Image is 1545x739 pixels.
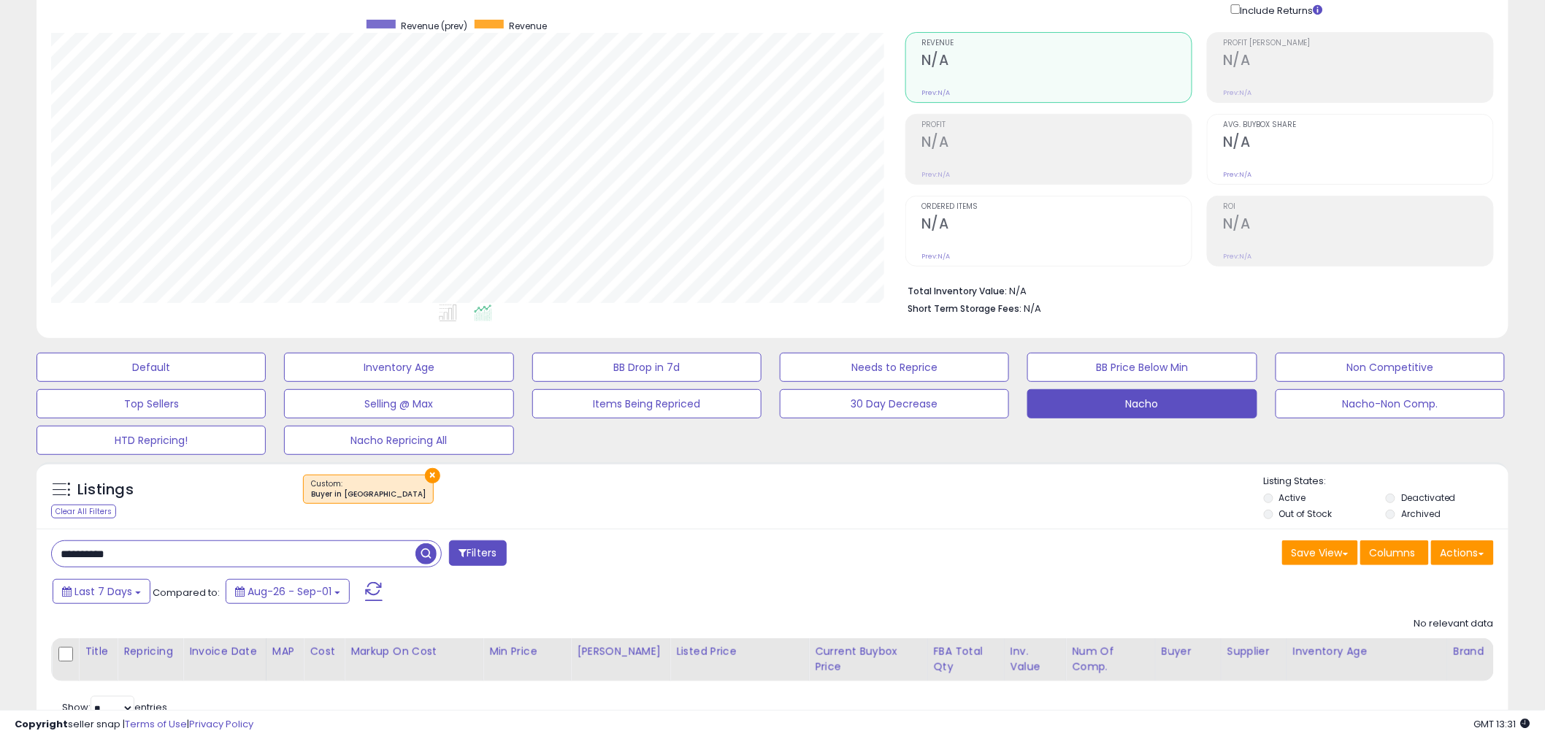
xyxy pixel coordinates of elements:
[77,480,134,500] h5: Listings
[15,717,68,731] strong: Copyright
[310,644,338,659] div: Cost
[1223,88,1251,97] small: Prev: N/A
[85,644,111,659] div: Title
[780,353,1009,382] button: Needs to Reprice
[1276,389,1505,418] button: Nacho-Non Comp.
[1474,717,1530,731] span: 2025-09-9 13:31 GMT
[1223,52,1493,72] h2: N/A
[15,718,253,732] div: seller snap | |
[815,644,921,675] div: Current Buybox Price
[1279,508,1333,520] label: Out of Stock
[284,353,513,382] button: Inventory Age
[449,540,506,566] button: Filters
[37,353,266,382] button: Default
[1431,540,1494,565] button: Actions
[123,644,177,659] div: Repricing
[934,644,998,675] div: FBA Total Qty
[345,638,483,681] th: The percentage added to the cost of goods (COGS) that forms the calculator for Min & Max prices.
[284,389,513,418] button: Selling @ Max
[1279,491,1306,504] label: Active
[1220,1,1341,18] div: Include Returns
[1276,353,1505,382] button: Non Competitive
[1223,252,1251,261] small: Prev: N/A
[1227,644,1281,659] div: Supplier
[51,505,116,518] div: Clear All Filters
[908,302,1021,315] b: Short Term Storage Fees:
[532,353,762,382] button: BB Drop in 7d
[1223,134,1493,153] h2: N/A
[37,389,266,418] button: Top Sellers
[183,638,267,681] th: CSV column name: cust_attr_3_Invoice Date
[780,389,1009,418] button: 30 Day Decrease
[1072,644,1149,675] div: Num of Comp.
[1454,644,1487,659] div: Brand
[921,121,1192,129] span: Profit
[908,285,1007,297] b: Total Inventory Value:
[125,717,187,731] a: Terms of Use
[1162,644,1215,659] div: Buyer
[189,644,260,659] div: Invoice Date
[1027,353,1257,382] button: BB Price Below Min
[489,644,564,659] div: Min Price
[921,134,1192,153] h2: N/A
[1011,644,1060,675] div: Inv. value
[311,489,426,499] div: Buyer in [GEOGRAPHIC_DATA]
[921,39,1192,47] span: Revenue
[676,644,802,659] div: Listed Price
[921,170,950,179] small: Prev: N/A
[1293,644,1441,659] div: Inventory Age
[1282,540,1358,565] button: Save View
[577,644,664,659] div: [PERSON_NAME]
[1223,203,1493,211] span: ROI
[284,426,513,455] button: Nacho Repricing All
[908,281,1483,299] li: N/A
[226,579,350,604] button: Aug-26 - Sep-01
[53,579,150,604] button: Last 7 Days
[532,389,762,418] button: Items Being Repriced
[272,644,297,659] div: MAP
[1223,170,1251,179] small: Prev: N/A
[311,478,426,500] span: Custom:
[1221,638,1287,681] th: CSV column name: cust_attr_2_Supplier
[1223,39,1493,47] span: Profit [PERSON_NAME]
[1155,638,1221,681] th: CSV column name: cust_attr_1_Buyer
[1360,540,1429,565] button: Columns
[921,88,950,97] small: Prev: N/A
[153,586,220,600] span: Compared to:
[350,644,477,659] div: Markup on Cost
[1024,302,1041,315] span: N/A
[401,20,467,32] span: Revenue (prev)
[37,426,266,455] button: HTD Repricing!
[248,584,331,599] span: Aug-26 - Sep-01
[921,52,1192,72] h2: N/A
[1223,215,1493,235] h2: N/A
[1223,121,1493,129] span: Avg. Buybox Share
[189,717,253,731] a: Privacy Policy
[74,584,132,599] span: Last 7 Days
[1370,545,1416,560] span: Columns
[921,215,1192,235] h2: N/A
[1401,508,1441,520] label: Archived
[1027,389,1257,418] button: Nacho
[1264,475,1508,489] p: Listing States:
[62,700,167,714] span: Show: entries
[509,20,547,32] span: Revenue
[921,203,1192,211] span: Ordered Items
[1414,617,1494,631] div: No relevant data
[921,252,950,261] small: Prev: N/A
[425,468,440,483] button: ×
[1401,491,1456,504] label: Deactivated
